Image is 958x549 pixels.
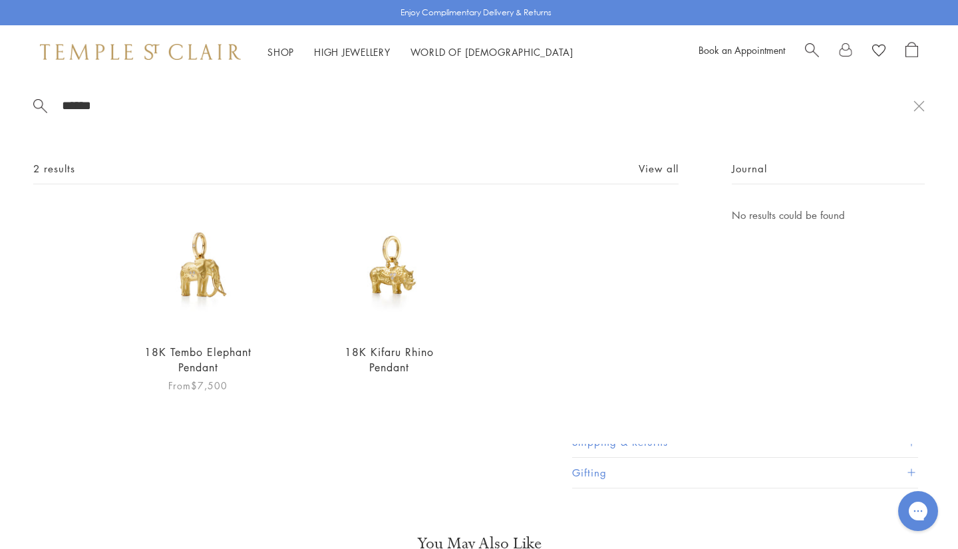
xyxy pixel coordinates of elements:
[805,42,819,62] a: Search
[33,160,75,177] span: 2 results
[905,42,918,62] a: Open Shopping Bag
[314,45,391,59] a: High JewelleryHigh Jewellery
[345,345,434,375] a: 18K Kifaru Rhino Pendant
[891,486,945,536] iframe: Gorgias live chat messenger
[168,378,228,393] span: From
[400,6,552,19] p: Enjoy Complimentary Delivery & Returns
[699,43,785,57] a: Book an Appointment
[267,44,573,61] nav: Main navigation
[732,160,767,177] span: Journal
[872,42,885,62] a: View Wishlist
[191,379,228,392] span: $7,500
[136,207,260,331] img: P31856-ELESM
[327,207,451,331] img: P31855-RHINOSM
[732,207,925,224] p: No results could be found
[40,44,241,60] img: Temple St. Clair
[410,45,573,59] a: World of [DEMOGRAPHIC_DATA]World of [DEMOGRAPHIC_DATA]
[572,458,918,488] button: Gifting
[144,345,251,375] a: 18K Tembo Elephant Pendant
[267,45,294,59] a: ShopShop
[639,161,679,176] a: View all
